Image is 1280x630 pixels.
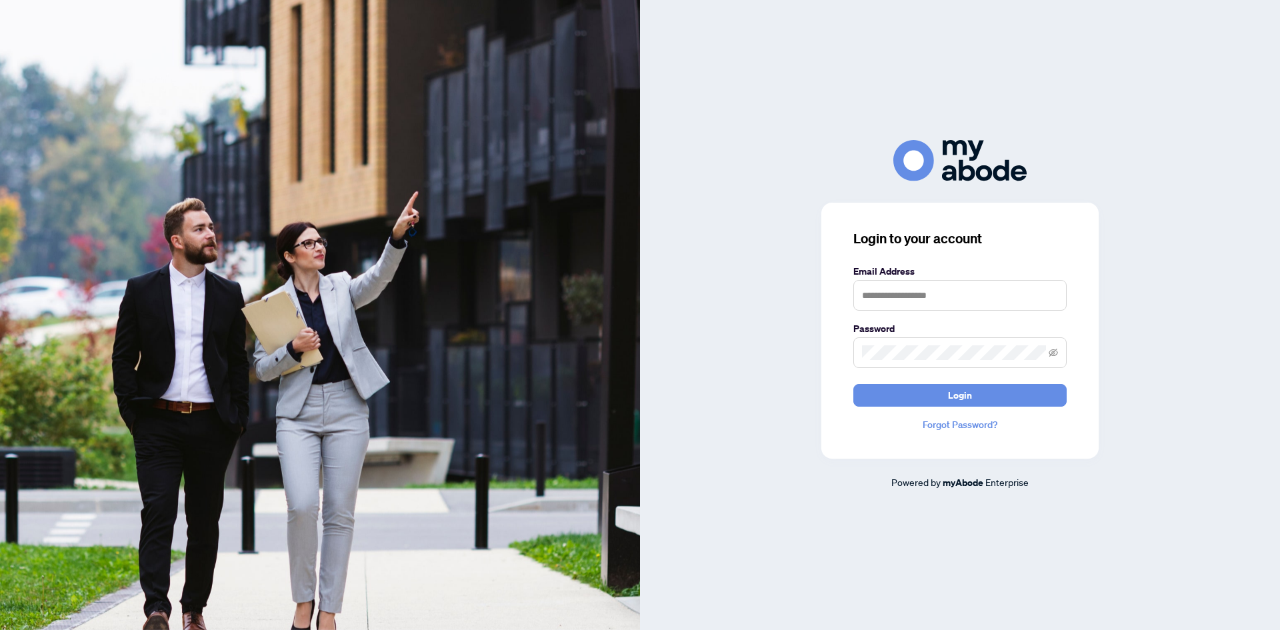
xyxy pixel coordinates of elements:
a: myAbode [943,475,983,490]
span: eye-invisible [1049,348,1058,357]
span: Powered by [891,476,941,488]
label: Email Address [853,264,1067,279]
img: ma-logo [893,140,1027,181]
button: Login [853,384,1067,407]
h3: Login to your account [853,229,1067,248]
label: Password [853,321,1067,336]
a: Forgot Password? [853,417,1067,432]
span: Enterprise [985,476,1029,488]
span: Login [948,385,972,406]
